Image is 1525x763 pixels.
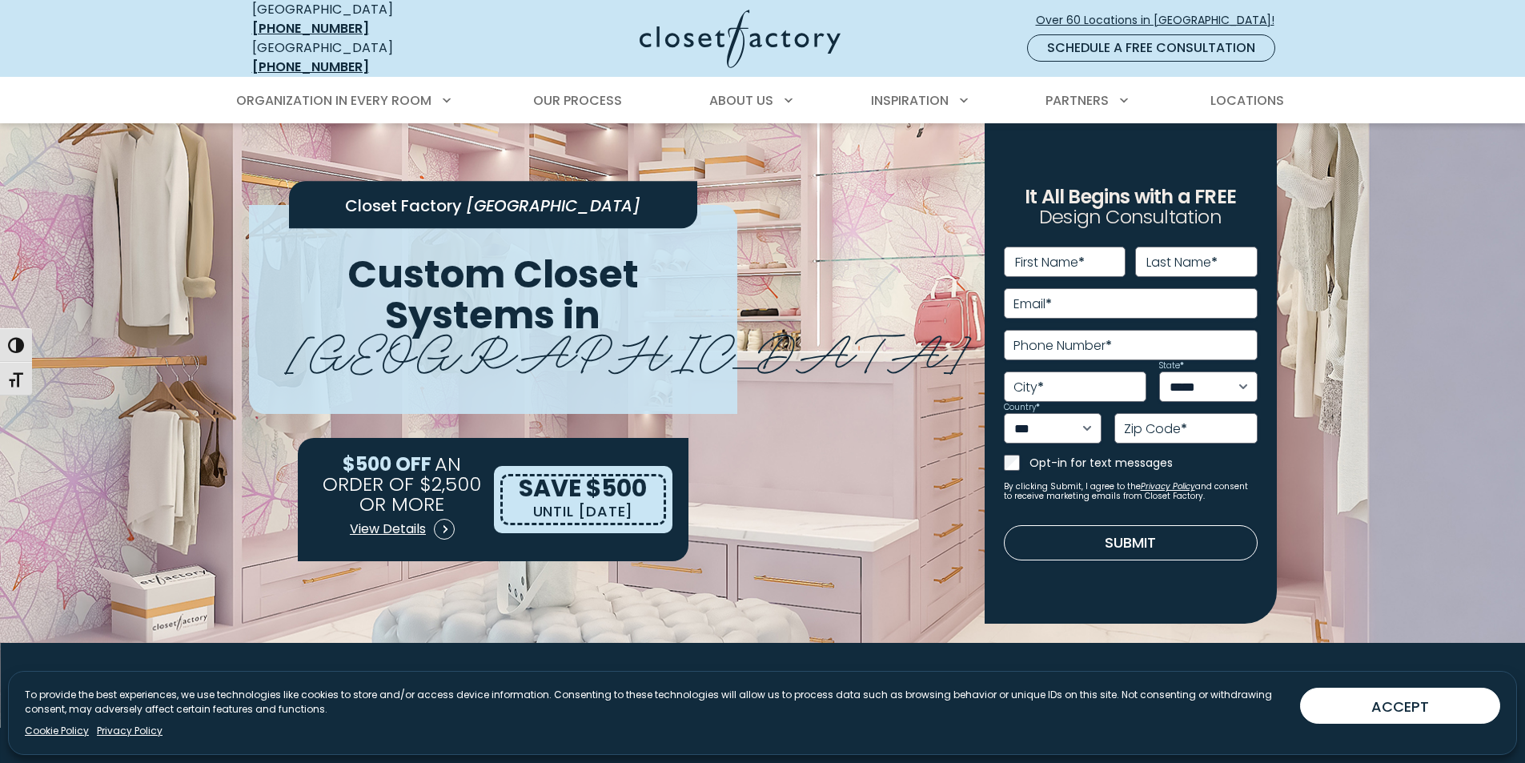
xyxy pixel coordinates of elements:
[1027,34,1275,62] a: Schedule a Free Consultation
[1124,423,1187,436] label: Zip Code
[533,500,634,523] p: UNTIL [DATE]
[1159,362,1184,370] label: State
[225,78,1301,123] nav: Primary Menu
[1300,688,1500,724] button: ACCEPT
[1045,91,1109,110] span: Partners
[25,724,89,738] a: Cookie Policy
[97,724,163,738] a: Privacy Policy
[25,688,1287,717] p: To provide the best experiences, we use technologies like cookies to store and/or access device i...
[871,91,949,110] span: Inspiration
[350,520,426,539] span: View Details
[1035,6,1288,34] a: Over 60 Locations in [GEOGRAPHIC_DATA]!
[1013,298,1052,311] label: Email
[519,471,647,505] span: SAVE $500
[1013,339,1112,352] label: Phone Number
[1013,381,1044,394] label: City
[1141,480,1195,492] a: Privacy Policy
[466,195,640,217] span: [GEOGRAPHIC_DATA]
[1210,91,1284,110] span: Locations
[640,10,841,68] img: Closet Factory Logo
[345,195,462,217] span: Closet Factory
[252,19,369,38] a: [PHONE_NUMBER]
[1004,404,1040,412] label: Country
[349,513,455,545] a: View Details
[286,311,970,384] span: [GEOGRAPHIC_DATA]
[343,451,431,477] span: $500 OFF
[533,91,622,110] span: Our Process
[347,247,639,342] span: Custom Closet Systems in
[1036,12,1287,29] span: Over 60 Locations in [GEOGRAPHIC_DATA]!
[252,58,369,76] a: [PHONE_NUMBER]
[323,451,481,516] span: AN ORDER OF $2,500 OR MORE
[1029,455,1258,471] label: Opt-in for text messages
[1025,183,1236,210] span: It All Begins with a FREE
[709,91,773,110] span: About Us
[1004,525,1258,560] button: Submit
[1039,204,1222,231] span: Design Consultation
[252,38,484,77] div: [GEOGRAPHIC_DATA]
[1146,256,1218,269] label: Last Name
[1004,482,1258,501] small: By clicking Submit, I agree to the and consent to receive marketing emails from Closet Factory.
[236,91,431,110] span: Organization in Every Room
[1015,256,1085,269] label: First Name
